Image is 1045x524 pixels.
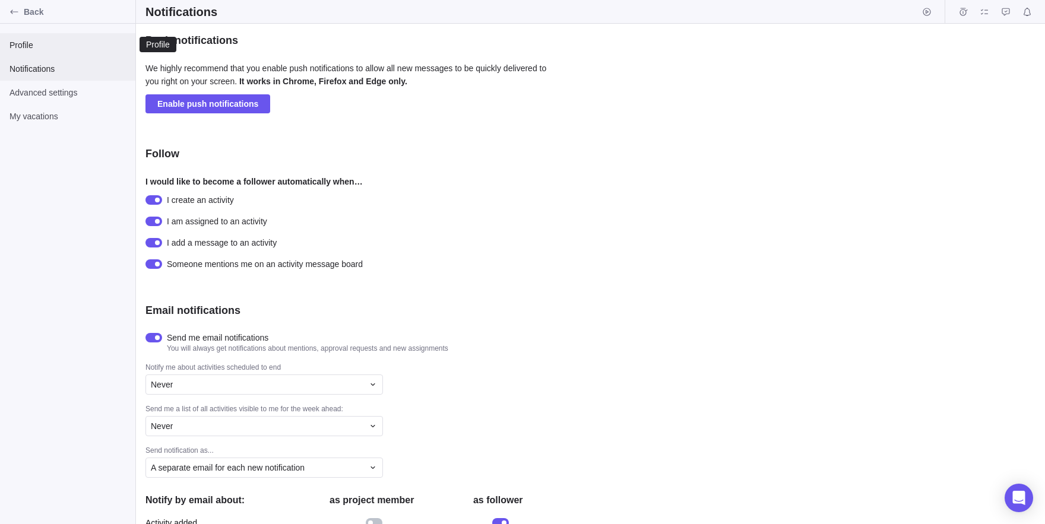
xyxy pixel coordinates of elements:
h4: as follower [435,493,561,507]
div: Send notification as... [145,446,561,458]
h4: as project member [309,493,435,507]
div: Notify me about activities scheduled to end [145,363,561,374]
p: I would like to become a follower automatically when… [145,175,561,194]
span: Enable push notifications [145,94,270,113]
h2: Notifications [145,4,217,20]
strong: It works in Chrome, Firefox and Edge only. [239,77,407,86]
span: I create an activity [167,194,234,206]
span: Never [151,379,173,390]
span: I am assigned to an activity [167,215,267,227]
p: We highly recommend that you enable push notifications to allow all new messages to be quickly de... [145,62,561,94]
span: Notifications [1019,4,1035,20]
h3: Push notifications [145,33,238,47]
span: Approval requests [997,4,1014,20]
span: Send me email notifications [167,332,448,344]
h3: Follow [145,147,179,161]
a: Notifications [1019,9,1035,18]
a: Approval requests [997,9,1014,18]
span: Time logs [955,4,971,20]
span: Enable push notifications [157,97,258,111]
h3: Email notifications [145,303,240,317]
span: You will always get notifications about mentions, approval requests and new assignments [167,344,448,353]
span: Advanced settings [9,87,126,99]
a: Time logs [955,9,971,18]
span: Someone mentions me on an activity message board [167,258,363,270]
span: Notifications [9,63,126,75]
span: My assignments [976,4,993,20]
div: Send me a list of all activities visible to me for the week ahead: [145,404,561,416]
span: I add a message to an activity [167,237,277,249]
a: My assignments [976,9,993,18]
div: Profile [145,40,171,49]
div: Open Intercom Messenger [1005,484,1033,512]
h4: Notify by email about: [145,493,309,507]
span: Start timer [919,4,935,20]
span: Profile [9,39,126,51]
span: A separate email for each new notification [151,462,305,474]
span: Back [24,6,131,18]
span: Never [151,420,173,432]
span: My vacations [9,110,126,122]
